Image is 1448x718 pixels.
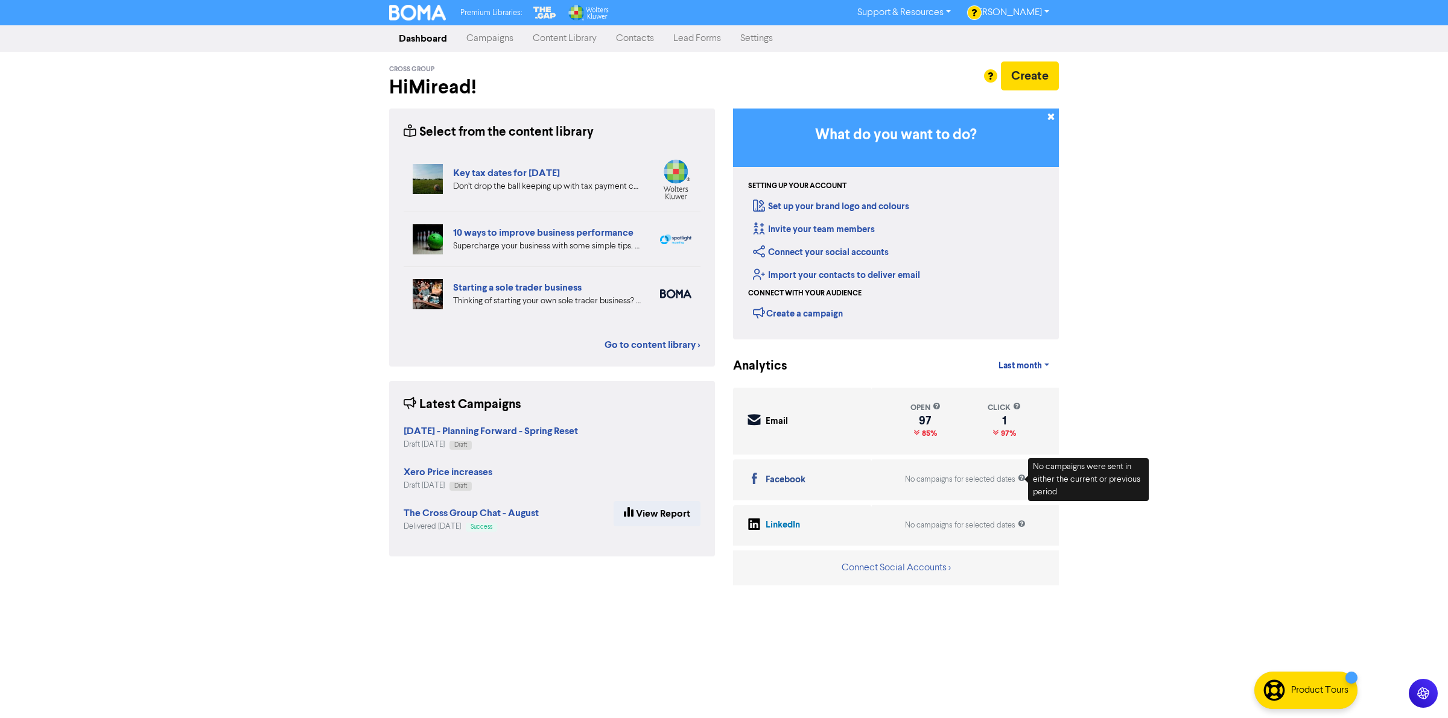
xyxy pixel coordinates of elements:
div: No campaigns for selected dates [905,520,1026,531]
strong: The Cross Group Chat - August [404,507,539,519]
div: LinkedIn [766,518,800,532]
a: Invite your team members [753,224,875,235]
span: Premium Libraries: [460,9,522,17]
div: Create a campaign [753,304,843,322]
div: Email [766,415,788,429]
a: Campaigns [457,27,523,51]
img: boma [660,289,691,298]
div: Draft [DATE] [404,480,492,491]
a: Xero Price increases [404,468,492,477]
div: Facebook [766,473,805,487]
div: click [988,402,1021,414]
a: Set up your brand logo and colours [753,201,909,212]
a: Support & Resources [848,3,961,22]
strong: [DATE] - Planning Forward - Spring Reset [404,425,578,437]
a: [DATE] - Planning Forward - Spring Reset [404,427,578,436]
a: Go to content library > [605,338,700,352]
span: Success [471,524,492,530]
div: Connect with your audience [748,288,862,299]
div: No campaigns for selected dates [905,474,1026,485]
a: The Cross Group Chat - August [404,509,539,518]
div: 1 [988,416,1021,426]
div: Analytics [733,357,772,376]
strong: Xero Price increases [404,466,492,478]
div: No campaigns were sent in either the current or previous period [1028,458,1149,501]
div: Setting up your account [748,181,846,192]
div: 97 [910,416,941,426]
span: 85% [919,429,937,438]
img: The Gap [532,5,558,20]
span: Last month [999,361,1042,371]
div: Don’t drop the ball keeping up with tax payment commitments. [453,180,642,193]
img: spotlight [660,235,691,244]
img: Wolters Kluwer [567,5,608,20]
a: [PERSON_NAME] [961,3,1059,22]
a: Dashboard [389,27,457,51]
img: BOMA Logo [389,5,446,20]
a: Last month [989,354,1059,378]
div: Supercharge your business with some simple tips. Eliminate distractions & bad customers, get a pl... [453,240,642,253]
button: Connect Social Accounts > [841,560,951,576]
a: Starting a sole trader business [453,282,582,294]
div: Thinking of starting your own sole trader business? The Sole Trader Toolkit from the Ministry of ... [453,295,642,307]
span: 97% [999,429,1016,438]
span: Draft [454,442,467,448]
button: Create [1001,61,1059,90]
a: Settings [731,27,783,51]
div: Delivered [DATE] [404,521,539,532]
div: Getting Started in BOMA [733,109,1059,339]
a: View Report [614,501,700,526]
a: Content Library [523,27,606,51]
a: Lead Forms [664,27,731,51]
span: Draft [454,483,467,489]
a: Key tax dates for [DATE] [453,167,560,179]
h2: Hi Miread ! [389,76,715,99]
div: open [910,402,941,414]
div: Draft [DATE] [404,439,578,450]
a: 10 ways to improve business performance [453,227,634,239]
iframe: Chat Widget [1388,660,1448,718]
span: Cross Group [389,65,434,74]
div: Latest Campaigns [404,395,521,414]
img: wolters_kluwer [660,159,691,200]
a: Contacts [606,27,664,51]
a: Import your contacts to deliver email [753,269,920,281]
a: Connect your social accounts [753,247,889,258]
h3: What do you want to do? [751,127,1041,144]
div: Select from the content library [404,123,594,142]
